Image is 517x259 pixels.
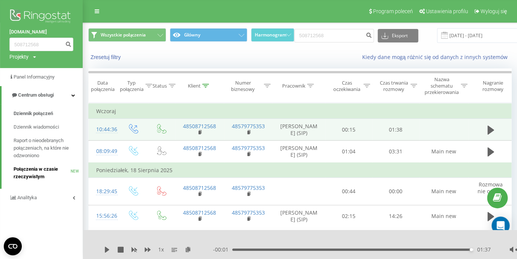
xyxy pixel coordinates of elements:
[419,205,468,227] td: Main new
[2,86,83,104] a: Centrum obsługi
[213,246,232,253] span: - 00:01
[332,80,361,92] div: Czas oczekiwania
[325,177,372,205] td: 00:44
[425,76,459,95] div: Nazwa schematu przekierowania
[426,8,468,14] span: Ustawienia profilu
[378,29,418,42] button: Eksport
[120,80,144,92] div: Typ połączenia
[14,110,53,117] span: Dziennik połączeń
[101,32,146,38] span: Wszystkie połączenia
[273,119,325,141] td: [PERSON_NAME] (SIP)
[187,83,200,89] div: Klient
[478,181,503,201] span: Rozmowa nie odbyła się
[96,209,111,223] div: 15:56:26
[183,144,216,151] a: 48508712568
[9,28,73,36] a: [DOMAIN_NAME]
[372,141,419,163] td: 03:31
[273,141,325,163] td: [PERSON_NAME] (SIP)
[372,177,419,205] td: 00:00
[96,144,111,159] div: 08:09:49
[14,107,83,120] a: Dziennik połączeń
[477,246,491,253] span: 01:37
[14,120,83,134] a: Dziennik wiadomości
[14,123,59,131] span: Dziennik wiadomości
[362,53,511,61] a: Kiedy dane mogą różnić się od danych z innych systemów
[419,141,468,163] td: Main new
[183,209,216,216] a: 48508712568
[9,8,73,26] img: Ringostat logo
[14,137,79,159] span: Raport o nieodebranych połączeniach, na które nie odzwoniono
[89,80,116,92] div: Data połączenia
[232,123,265,130] a: 48579775353
[14,134,83,162] a: Raport o nieodebranych połączeniach, na które nie odzwoniono
[480,8,507,14] span: Wyloguj się
[325,205,372,227] td: 02:15
[282,83,305,89] div: Pracownik
[273,205,325,227] td: [PERSON_NAME] (SIP)
[183,184,216,191] a: 48508712568
[373,8,413,14] span: Program poleceń
[419,177,468,205] td: Main new
[9,38,73,51] input: Wyszukiwanie według numeru
[372,119,419,141] td: 01:38
[232,184,265,191] a: 48579775353
[14,74,54,80] span: Panel Informacyjny
[18,92,54,98] span: Centrum obsługi
[17,195,37,200] span: Analityka
[170,28,248,42] button: Główny
[254,32,286,38] span: Harmonogram
[491,217,509,235] div: Open Intercom Messenger
[96,122,111,137] div: 10:44:36
[88,28,166,42] button: Wszystkie połączenia
[379,80,408,92] div: Czas trwania rozmowy
[372,205,419,227] td: 14:26
[88,54,124,61] button: Zresetuj filtry
[232,144,265,151] a: 48579775353
[153,83,167,89] div: Status
[475,80,511,92] div: Nagranie rozmowy
[14,165,71,180] span: Połączenia w czasie rzeczywistym
[470,248,473,251] div: Accessibility label
[96,184,111,199] div: 18:29:45
[183,123,216,130] a: 48508712568
[14,162,83,183] a: Połączenia w czasie rzeczywistymNEW
[4,237,22,255] button: Open CMP widget
[232,209,265,216] a: 48579775353
[251,28,294,42] button: Harmonogram
[325,141,372,163] td: 01:04
[325,119,372,141] td: 00:15
[9,53,29,61] div: Projekty
[158,246,164,253] span: 1 x
[294,29,374,42] input: Wyszukiwanie według numeru
[224,80,262,92] div: Numer biznesowy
